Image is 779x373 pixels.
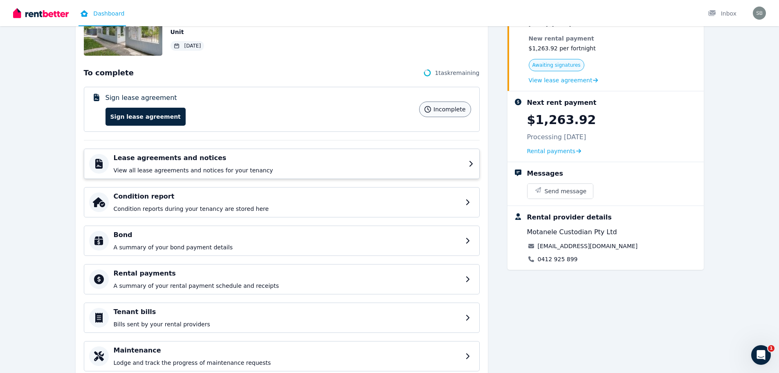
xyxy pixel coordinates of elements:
[708,9,736,18] div: Inbox
[528,184,593,199] button: Send message
[435,69,479,77] span: 1 task remaining
[13,7,69,19] img: RentBetter
[545,187,587,195] span: Send message
[114,153,464,163] h4: Lease agreements and notices
[753,7,766,20] img: Samuel Bevan
[106,93,177,103] p: Sign lease agreement
[529,76,598,84] a: View lease agreement
[529,44,598,52] dd: $1,263.92 per fortnight
[527,113,596,127] p: $1,263.92
[114,346,460,355] h4: Maintenance
[114,320,460,328] p: Bills sent by your rental providers
[751,345,771,365] iframe: Intercom live chat
[529,76,593,84] span: View lease agreement
[114,230,460,240] h4: Bond
[527,132,586,142] p: Processing [DATE]
[527,227,617,237] span: Motanele Custodian Pty Ltd
[114,192,460,201] h4: Condition report
[184,43,201,49] span: [DATE]
[527,98,597,108] div: Next rent payment
[114,166,464,174] p: View all lease agreements and notices for your tenancy
[106,108,186,126] a: Sign lease agreement
[84,67,134,79] span: To complete
[171,28,319,36] p: Unit
[538,242,638,250] a: [EMAIL_ADDRESS][DOMAIN_NAME]
[538,255,578,263] a: 0412 925 899
[527,169,563,179] div: Messages
[114,269,460,278] h4: Rental payments
[527,212,612,222] div: Rental provider details
[527,147,581,155] a: Rental payments
[114,307,460,317] h4: Tenant bills
[114,359,460,367] p: Lodge and track the progress of maintenance requests
[114,282,460,290] p: A summary of your rental payment schedule and receipts
[527,147,576,155] span: Rental payments
[114,243,460,251] p: A summary of your bond payment details
[433,105,465,113] span: incomplete
[529,34,598,43] dt: New rental payment
[768,345,775,352] span: 1
[532,62,581,68] span: Awaiting signatures
[114,205,460,213] p: Condition reports during your tenancy are stored here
